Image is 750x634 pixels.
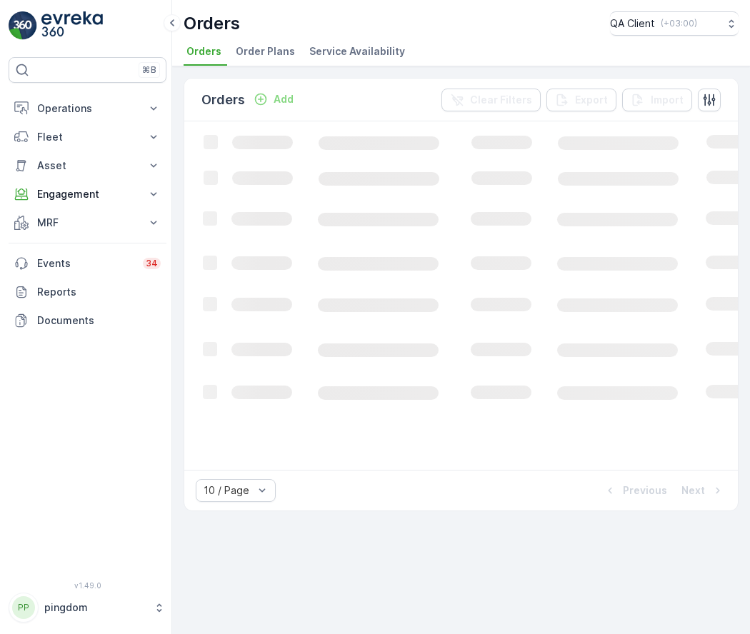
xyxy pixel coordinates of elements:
span: Orders [186,44,221,59]
button: Engagement [9,180,166,208]
button: Clear Filters [441,89,541,111]
p: ⌘B [142,64,156,76]
button: QA Client(+03:00) [610,11,739,36]
p: Orders [201,90,245,110]
p: Events [37,256,134,271]
p: Engagement [37,187,138,201]
button: Add [248,91,299,108]
a: Events34 [9,249,166,278]
button: Asset [9,151,166,180]
span: Order Plans [236,44,295,59]
span: Service Availability [309,44,405,59]
p: MRF [37,216,138,230]
img: logo [9,11,37,40]
p: Import [651,93,684,107]
button: PPpingdom [9,593,166,623]
div: PP [12,596,35,619]
p: Export [575,93,608,107]
p: ( +03:00 ) [661,18,697,29]
button: Previous [601,482,669,499]
p: Documents [37,313,161,328]
span: v 1.49.0 [9,581,166,590]
p: Add [274,92,294,106]
p: pingdom [44,600,146,615]
button: Export [546,89,616,111]
button: MRF [9,208,166,237]
p: Previous [623,483,667,498]
p: Orders [184,12,240,35]
a: Documents [9,306,166,335]
p: Fleet [37,130,138,144]
button: Import [622,89,692,111]
button: Fleet [9,123,166,151]
p: Operations [37,101,138,116]
p: Next [681,483,705,498]
a: Reports [9,278,166,306]
button: Operations [9,94,166,123]
img: logo_light-DOdMpM7g.png [41,11,103,40]
button: Next [680,482,726,499]
p: Clear Filters [470,93,532,107]
p: 34 [146,258,158,269]
p: QA Client [610,16,655,31]
p: Reports [37,285,161,299]
p: Asset [37,158,138,173]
